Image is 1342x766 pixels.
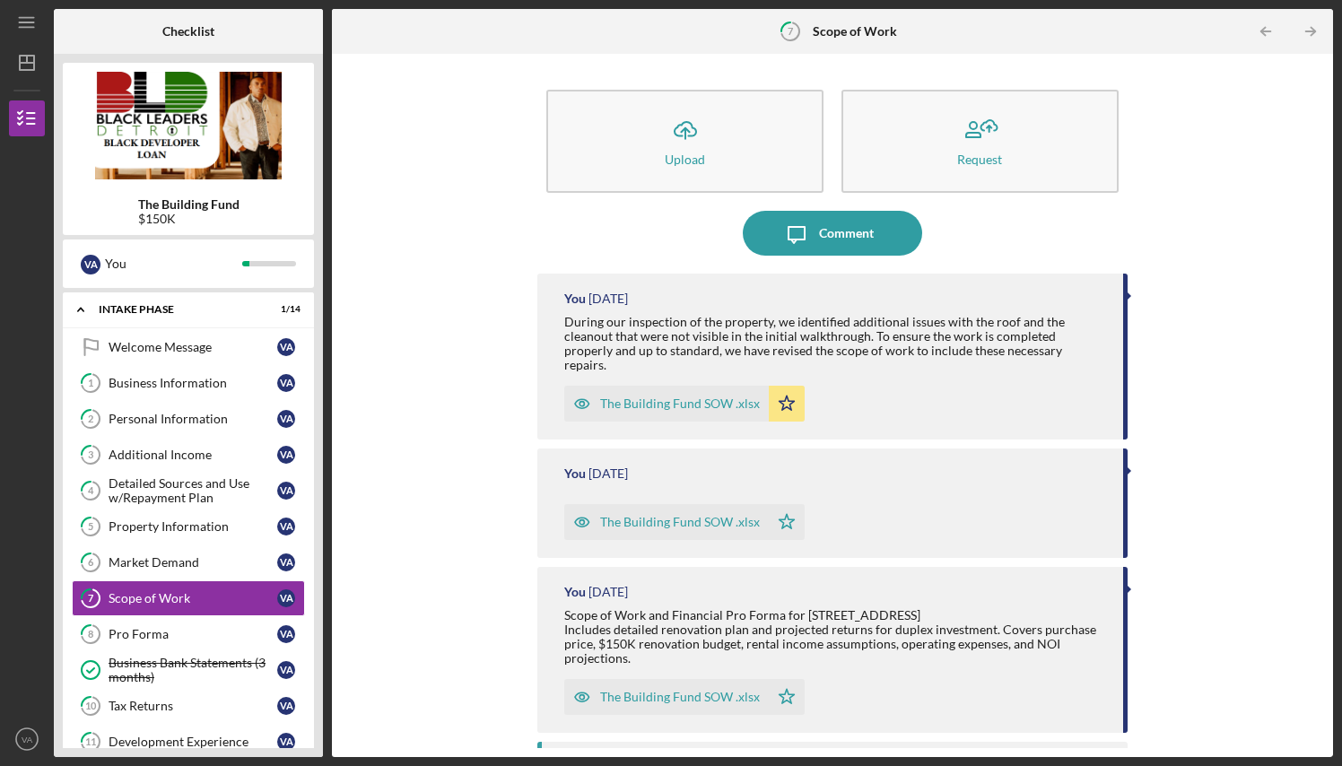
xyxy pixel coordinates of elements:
a: 3Additional IncomeVA [72,437,305,473]
div: Tax Returns [109,699,277,713]
a: Business Bank Statements (3 months)VA [72,652,305,688]
button: The Building Fund SOW .xlsx [564,386,805,422]
div: V A [277,374,295,392]
div: V A [277,553,295,571]
button: Request [841,90,1119,193]
div: The Building Fund SOW .xlsx [600,690,760,704]
div: V A [81,255,100,274]
div: The Building Fund SOW .xlsx [600,515,760,529]
b: Scope of Work [813,24,897,39]
tspan: 2 [88,413,93,425]
button: The Building Fund SOW .xlsx [564,504,805,540]
div: V A [277,338,295,356]
tspan: 5 [88,521,93,533]
a: 7Scope of WorkVA [72,580,305,616]
div: Business Information [109,376,277,390]
div: 1 / 14 [268,304,301,315]
tspan: 1 [88,378,93,389]
time: 2025-08-01 03:54 [588,585,628,599]
div: Scope of Work [109,591,277,605]
div: V A [277,625,295,643]
a: 5Property InformationVA [72,509,305,544]
div: Property Information [109,519,277,534]
a: 8Pro FormaVA [72,616,305,652]
a: 2Personal InformationVA [72,401,305,437]
div: V A [277,589,295,607]
div: You [564,585,586,599]
button: VA [9,721,45,757]
tspan: 10 [85,701,97,712]
div: Market Demand [109,555,277,570]
div: $150K [138,212,240,226]
tspan: 8 [88,629,93,640]
tspan: 4 [88,485,94,497]
div: The Building Fund SOW .xlsx [600,396,760,411]
tspan: 7 [88,593,94,605]
a: 4Detailed Sources and Use w/Repayment PlanVA [72,473,305,509]
div: V A [277,733,295,751]
div: Request [957,152,1002,166]
div: Scope of Work and Financial Pro Forma for [STREET_ADDRESS] Includes detailed renovation plan and ... [564,608,1105,666]
div: V A [277,410,295,428]
div: Business Bank Statements (3 months) [109,656,277,684]
div: Intake Phase [99,304,256,315]
div: Personal Information [109,412,277,426]
a: Welcome MessageVA [72,329,305,365]
b: The Building Fund [138,197,240,212]
button: Comment [743,211,922,256]
text: VA [22,735,33,744]
div: Pro Forma [109,627,277,641]
div: You [564,292,586,306]
div: Comment [819,211,874,256]
tspan: 6 [88,557,94,569]
div: V A [277,518,295,535]
a: 10Tax ReturnsVA [72,688,305,724]
div: V A [277,446,295,464]
time: 2025-08-21 02:49 [588,466,628,481]
tspan: 7 [788,25,794,37]
img: Product logo [63,72,314,179]
button: The Building Fund SOW .xlsx [564,679,805,715]
div: You [105,248,242,279]
time: 2025-08-21 03:01 [588,292,628,306]
div: V A [277,661,295,679]
div: Additional Income [109,448,277,462]
div: Welcome Message [109,340,277,354]
div: Development Experience [109,735,277,749]
div: During our inspection of the property, we identified additional issues with the roof and the clea... [564,315,1105,372]
tspan: 11 [85,736,96,748]
a: 6Market DemandVA [72,544,305,580]
div: V A [277,482,295,500]
div: You [564,466,586,481]
div: V A [277,697,295,715]
a: 1Business InformationVA [72,365,305,401]
div: Upload [665,152,705,166]
b: Checklist [162,24,214,39]
div: Detailed Sources and Use w/Repayment Plan [109,476,277,505]
tspan: 3 [88,449,93,461]
a: 11Development ExperienceVA [72,724,305,760]
button: Upload [546,90,823,193]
